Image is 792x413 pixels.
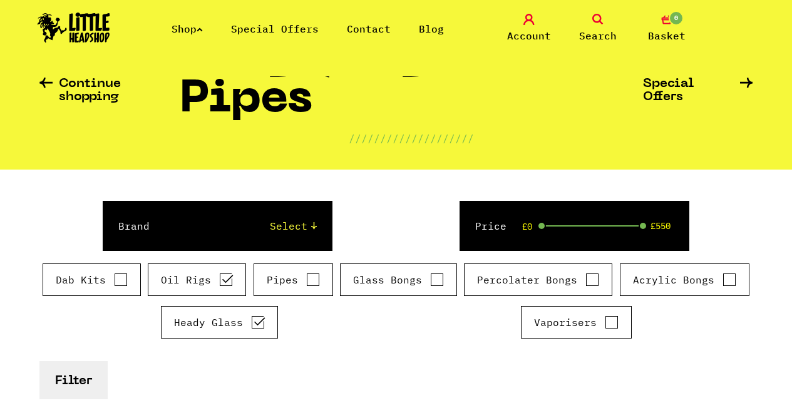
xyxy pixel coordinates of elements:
span: Search [579,28,617,43]
h1: Bongs, Rigs & Pipes [180,36,643,131]
a: Blog [419,23,444,35]
label: Glass Bongs [353,272,444,287]
a: 0 Basket [635,14,698,43]
a: Shop [172,23,203,35]
a: Search [567,14,629,43]
span: £0 [522,222,532,232]
a: Special Offers [643,78,753,104]
p: //////////////////// [349,131,474,146]
label: Oil Rigs [161,272,233,287]
span: Account [507,28,551,43]
img: Little Head Shop Logo [38,13,110,43]
label: Brand [118,218,150,233]
label: Percolater Bongs [477,272,599,287]
span: 0 [669,11,684,26]
label: Vaporisers [534,315,619,330]
a: Contact [347,23,391,35]
span: £550 [651,221,671,231]
label: Pipes [267,272,320,287]
a: Continue shopping [39,78,180,104]
button: Filter [39,361,108,399]
label: Dab Kits [56,272,128,287]
label: Price [475,218,507,233]
a: Special Offers [231,23,319,35]
label: Acrylic Bongs [633,272,736,287]
span: Basket [648,28,686,43]
label: Heady Glass [174,315,265,330]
